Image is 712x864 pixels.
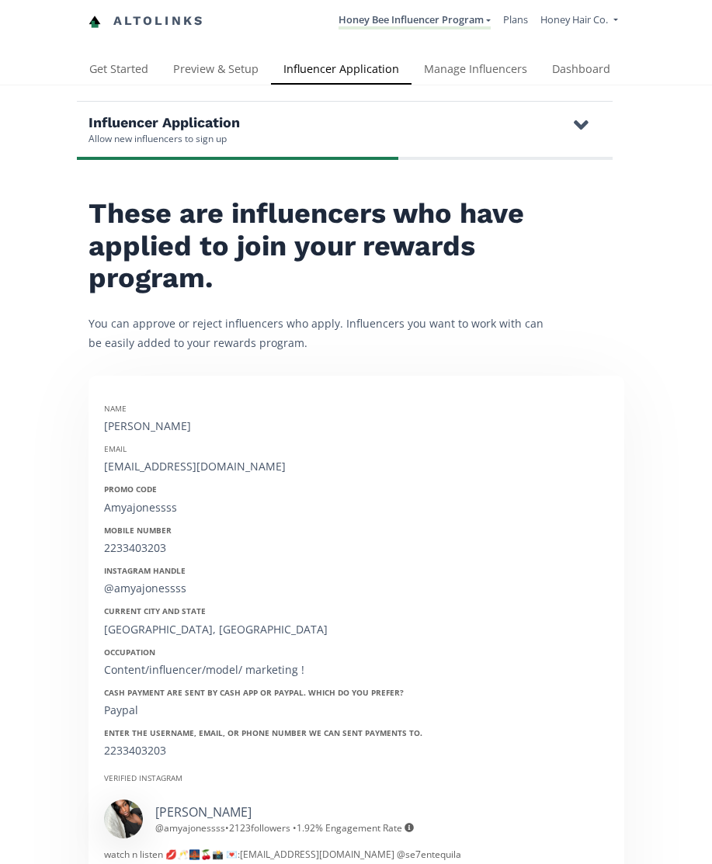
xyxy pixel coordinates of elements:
[104,772,609,783] div: Verified Instagram
[540,12,608,26] span: Honey Hair Co.
[89,16,101,28] img: favicon-32x32.png
[89,9,205,34] a: Altolinks
[104,403,609,414] div: Name
[104,622,609,637] div: [GEOGRAPHIC_DATA], [GEOGRAPHIC_DATA]
[89,314,554,352] p: You can approve or reject influencers who apply. Influencers you want to work with can be easily ...
[104,459,609,474] div: [EMAIL_ADDRESS][DOMAIN_NAME]
[104,703,609,718] div: Paypal
[104,418,609,434] div: [PERSON_NAME]
[104,581,609,596] div: @amyajonessss
[161,55,271,86] a: Preview & Setup
[104,727,422,738] strong: Enter the username, email, or phone number we can sent payments to.
[104,565,186,576] strong: Instagram Handle
[104,525,172,536] strong: Mobile Number
[540,55,623,86] a: Dashboard
[104,443,609,454] div: Email
[297,821,414,835] span: 1.92 % Engagement Rate
[271,55,412,86] a: Influencer Application
[104,605,206,616] strong: Current City and State
[104,743,609,758] div: 2233403203
[503,12,528,26] a: Plans
[104,540,609,556] div: 2233403203
[104,687,404,698] strong: Cash payment are sent by Cash App or PayPal. Which do you prefer?
[412,55,540,86] a: Manage Influencers
[229,821,290,835] span: 2123 followers
[104,484,157,494] strong: Promo Code
[104,500,609,515] div: Amyajonessss
[104,662,609,678] div: Content/influencer/model/ marketing !
[77,55,161,86] a: Get Started
[104,800,143,838] img: 520822130_18476355916078824_855384547804631666_n.jpg
[155,803,252,821] a: [PERSON_NAME]
[89,132,240,145] div: Allow new influencers to sign up
[540,12,617,30] a: Honey Hair Co.
[155,821,414,835] div: @ amyajonessss • •
[89,113,240,132] h5: Influencer Application
[89,198,554,294] h2: These are influencers who have applied to join your rewards program.
[104,848,609,861] div: watch n listen 💋🥂🌉🍒📸 💌:[EMAIL_ADDRESS][DOMAIN_NAME] @se7entequila
[104,647,155,658] strong: Occupation
[339,12,491,29] a: Honey Bee Influencer Program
